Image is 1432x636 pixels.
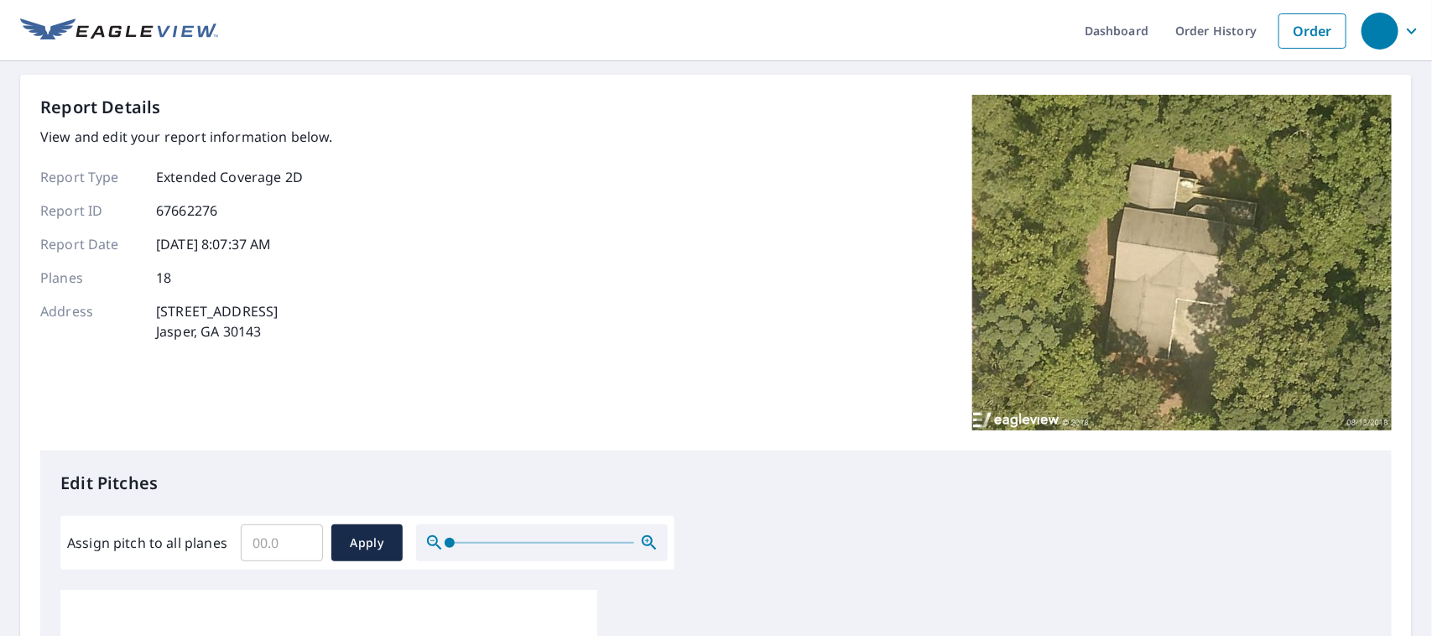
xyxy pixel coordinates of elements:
p: Report Type [40,167,141,187]
p: [DATE] 8:07:37 AM [156,234,272,254]
p: Edit Pitches [60,471,1372,496]
label: Assign pitch to all planes [67,533,227,553]
a: Order [1278,13,1346,49]
p: Address [40,301,141,341]
span: Apply [345,533,389,554]
p: Report ID [40,201,141,221]
img: Top image [972,95,1392,430]
img: EV Logo [20,18,218,44]
p: Report Date [40,234,141,254]
input: 00.0 [241,519,323,566]
button: Apply [331,524,403,561]
p: Report Details [40,95,161,120]
p: 18 [156,268,171,288]
p: [STREET_ADDRESS] Jasper, GA 30143 [156,301,278,341]
p: View and edit your report information below. [40,127,333,147]
p: Extended Coverage 2D [156,167,303,187]
p: Planes [40,268,141,288]
p: 67662276 [156,201,217,221]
